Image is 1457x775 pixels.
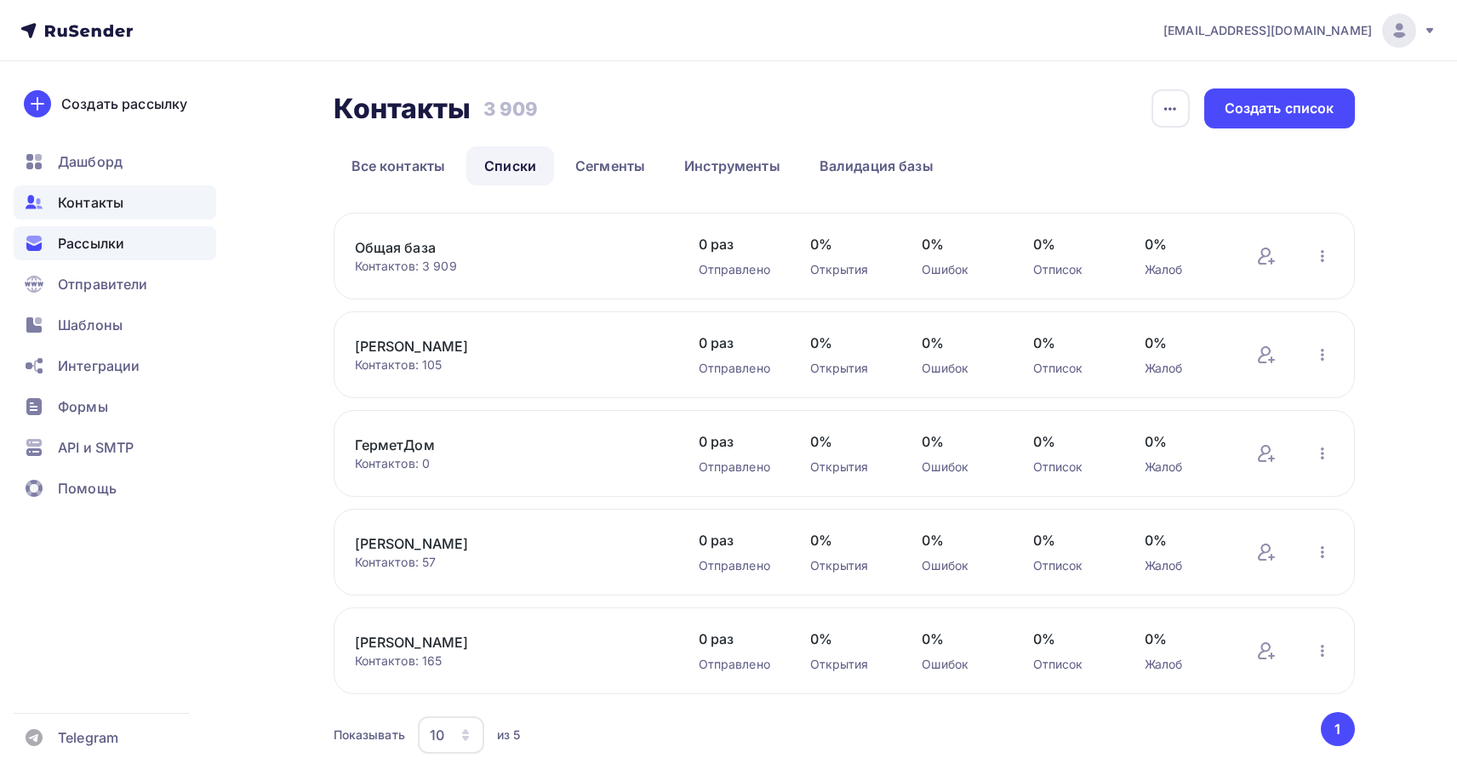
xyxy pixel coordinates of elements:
[810,530,888,550] span: 0%
[466,146,554,185] a: Списки
[922,431,999,452] span: 0%
[334,727,405,744] div: Показывать
[810,234,888,254] span: 0%
[699,431,776,452] span: 0 раз
[922,629,999,649] span: 0%
[922,459,999,476] div: Ошибок
[1033,261,1111,278] div: Отписок
[1033,234,1111,254] span: 0%
[334,92,471,126] h2: Контакты
[922,557,999,574] div: Ошибок
[810,459,888,476] div: Открытия
[58,437,134,458] span: API и SMTP
[922,360,999,377] div: Ошибок
[810,431,888,452] span: 0%
[14,267,216,301] a: Отправители
[699,261,776,278] div: Отправлено
[810,360,888,377] div: Открытия
[355,336,644,356] a: [PERSON_NAME]
[483,97,539,121] h3: 3 909
[1145,431,1222,452] span: 0%
[922,261,999,278] div: Ошибок
[355,632,644,652] a: [PERSON_NAME]
[699,557,776,574] div: Отправлено
[922,656,999,673] div: Ошибок
[355,554,665,571] div: Контактов: 57
[14,390,216,424] a: Формы
[1033,656,1111,673] div: Отписок
[14,308,216,342] a: Шаблоны
[58,274,148,294] span: Отправители
[1321,712,1355,746] button: Go to page 1
[1225,99,1334,118] div: Создать список
[334,146,464,185] a: Все контакты
[699,459,776,476] div: Отправлено
[922,333,999,353] span: 0%
[1145,629,1222,649] span: 0%
[699,360,776,377] div: Отправлено
[58,233,124,254] span: Рассылки
[1033,333,1111,353] span: 0%
[1317,712,1355,746] ul: Pagination
[58,192,123,213] span: Контакты
[58,478,117,499] span: Помощь
[355,652,665,670] div: Контактов: 165
[699,656,776,673] div: Отправлено
[1033,431,1111,452] span: 0%
[1145,459,1222,476] div: Жалоб
[1033,557,1111,574] div: Отписок
[1033,360,1111,377] div: Отписок
[58,396,108,417] span: Формы
[58,356,140,376] span: Интеграции
[1145,360,1222,377] div: Жалоб
[802,146,951,185] a: Валидация базы
[810,557,888,574] div: Открытия
[699,333,776,353] span: 0 раз
[922,530,999,550] span: 0%
[14,185,216,219] a: Контакты
[355,455,665,472] div: Контактов: 0
[699,530,776,550] span: 0 раз
[699,234,776,254] span: 0 раз
[417,715,485,755] button: 10
[810,629,888,649] span: 0%
[1145,530,1222,550] span: 0%
[1033,530,1111,550] span: 0%
[666,146,798,185] a: Инструменты
[810,656,888,673] div: Открытия
[355,533,644,554] a: [PERSON_NAME]
[58,727,118,748] span: Telegram
[58,315,123,335] span: Шаблоны
[1163,22,1372,39] span: [EMAIL_ADDRESS][DOMAIN_NAME]
[1145,261,1222,278] div: Жалоб
[810,333,888,353] span: 0%
[14,145,216,179] a: Дашборд
[699,629,776,649] span: 0 раз
[430,725,444,745] div: 10
[355,258,665,275] div: Контактов: 3 909
[355,237,644,258] a: Общая база
[810,261,888,278] div: Открытия
[1145,557,1222,574] div: Жалоб
[1033,459,1111,476] div: Отписок
[61,94,187,114] div: Создать рассылку
[1145,656,1222,673] div: Жалоб
[1163,14,1437,48] a: [EMAIL_ADDRESS][DOMAIN_NAME]
[1145,234,1222,254] span: 0%
[922,234,999,254] span: 0%
[1145,333,1222,353] span: 0%
[1033,629,1111,649] span: 0%
[557,146,663,185] a: Сегменты
[355,435,644,455] a: ГерметДом
[14,226,216,260] a: Рассылки
[497,727,521,744] div: из 5
[58,151,123,172] span: Дашборд
[355,356,665,373] div: Контактов: 105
